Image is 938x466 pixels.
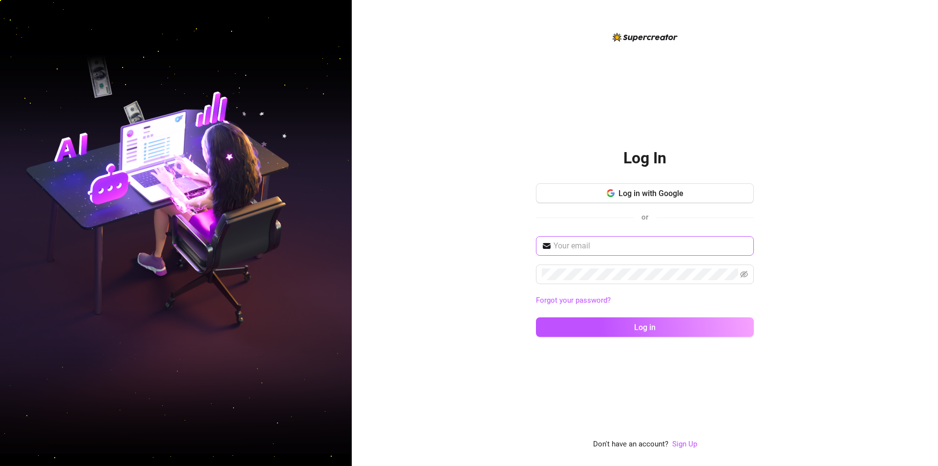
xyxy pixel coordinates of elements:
[536,295,754,307] a: Forgot your password?
[641,213,648,222] span: or
[613,33,678,42] img: logo-BBDzfeDw.svg
[740,270,748,278] span: eye-invisible
[593,439,668,450] span: Don't have an account?
[672,440,697,448] a: Sign Up
[618,189,683,198] span: Log in with Google
[634,323,656,332] span: Log in
[554,240,748,252] input: Your email
[623,148,666,168] h2: Log In
[536,317,754,337] button: Log in
[536,296,611,305] a: Forgot your password?
[536,183,754,203] button: Log in with Google
[672,439,697,450] a: Sign Up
